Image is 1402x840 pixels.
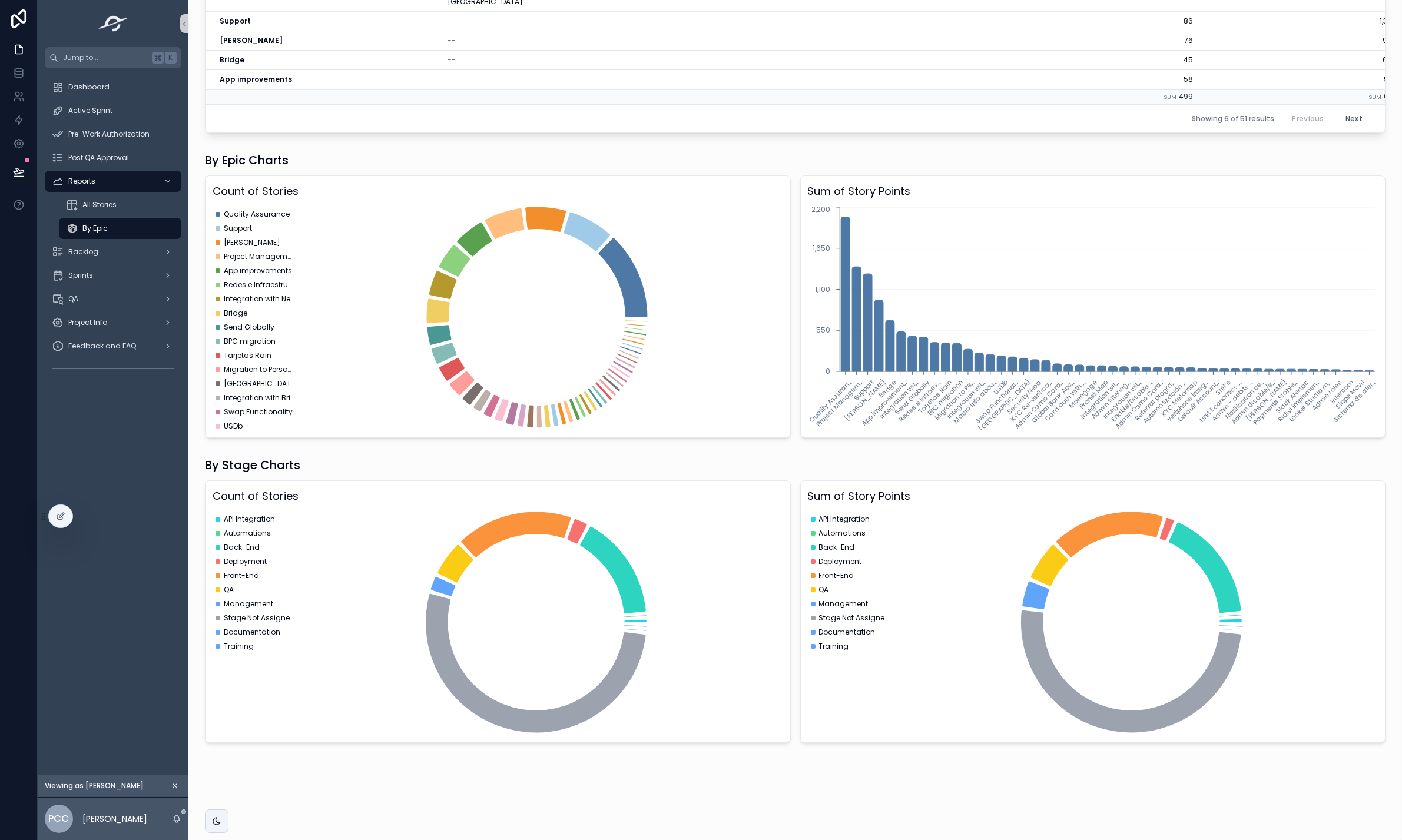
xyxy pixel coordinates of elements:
text: App improvement... [859,378,909,428]
text: Enable/Disable ... [1109,378,1155,424]
span: Jump to... [63,53,147,62]
small: Sum [1164,93,1176,101]
tspan: 2,200 [811,204,830,214]
tspan: 550 [816,326,830,336]
span: Deployment [819,557,862,566]
a: Dashboard [45,77,181,98]
span: Send Globally [224,323,274,332]
span: Back-End [224,543,260,552]
a: 1,308 [1201,16,1397,26]
text: Sistema de aler... [1331,378,1377,424]
a: 532 [1201,75,1397,84]
text: Strike [1213,378,1232,397]
span: Sprints [68,271,93,280]
h3: Count of Stories [213,488,783,504]
h3: Sum of Story Points [808,183,1378,200]
span: Project Management [224,252,294,261]
span: Post QA Approval [68,153,129,162]
text: Pronet Map [1077,378,1110,411]
text: Migration to Pe... [932,378,976,422]
text: Admin disable/e... [1229,378,1277,426]
span: USDb [224,421,243,431]
a: -- [448,75,983,84]
span: Documentation [819,627,876,637]
a: Sprints [45,265,181,286]
span: Stage Not Assigned [819,613,890,623]
a: 45 [997,55,1193,65]
div: chart [808,204,1378,430]
span: -- [448,36,456,45]
div: scrollable content [38,68,188,393]
span: 86 [997,16,1193,26]
h3: Count of Stories [213,183,783,200]
span: Pre-Work Authorization [68,130,150,139]
text: Payments Stable... [1251,378,1300,427]
text: Tarjetas Rain [916,378,953,416]
a: App improvements [220,75,433,84]
span: Migration to Persona [224,365,294,374]
text: Project Managem... [814,378,864,429]
text: Macro Info abou... [951,378,999,426]
text: [GEOGRAPHIC_DATA] [976,378,1032,433]
text: Ridivi Implemen... [1275,378,1321,424]
span: 499 [1179,91,1193,101]
a: Pre-Work Authorization [45,124,181,145]
a: 684 [1201,55,1397,65]
span: 954 [1201,36,1397,45]
text: Integration wit... [1078,378,1121,421]
text: Global Bank Acc... [1029,378,1076,425]
button: Jump to...K [45,47,181,68]
span: QA [819,585,829,595]
p: [PERSON_NAME] [82,813,147,825]
span: Backlog [68,247,98,257]
span: K [166,53,175,62]
text: Integration wit... [877,378,920,421]
span: QA [224,585,234,595]
text: Veriphone integ... [1164,378,1210,424]
span: App improvements [224,266,292,275]
h1: By Epic Charts [205,152,289,168]
span: Front-End [224,571,259,580]
a: Reports [45,171,181,192]
div: chart [213,204,783,430]
a: -- [448,55,983,65]
text: Slack Alertas [1273,378,1311,416]
text: Sinpe Movil [1333,378,1366,411]
span: Integration with Nexa [224,294,294,304]
text: Redes e Infraes... [896,378,942,424]
text: [PERSON_NAME] [843,378,887,423]
a: 76 [997,36,1193,45]
span: QA [68,294,78,304]
span: PCC [49,812,69,826]
text: KYC Re-verifica... [1008,378,1054,424]
text: Notification ce... [1222,378,1266,421]
text: Intercom [1328,378,1355,406]
span: -- [448,55,456,65]
text: Admin Osmo Card... [1113,378,1166,431]
span: Automations [224,529,271,538]
text: Quality Assuran... [807,378,853,424]
a: QA [45,288,181,310]
a: Feedback and FAQ [45,336,181,357]
text: Integration wit... [944,378,987,421]
span: Redes e Infraestructura [224,280,294,290]
strong: Bridge [220,55,244,65]
strong: App improvements [220,74,292,84]
span: Tarjetas Rain [224,351,271,360]
span: Training [224,642,254,651]
h1: By Stage Charts [205,457,300,473]
span: 58 [997,75,1193,84]
text: Admin roles [1310,378,1344,413]
span: Bridge [224,308,247,318]
span: Automations [819,529,866,538]
a: Bridge [220,55,433,65]
tspan: 1,100 [815,284,830,294]
tspan: 0 [826,366,830,376]
small: Sum [1368,93,1381,101]
span: Dashboard [68,82,110,92]
iframe: Spotlight [1,57,22,78]
span: Back-End [819,543,855,552]
strong: Support [220,16,251,26]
